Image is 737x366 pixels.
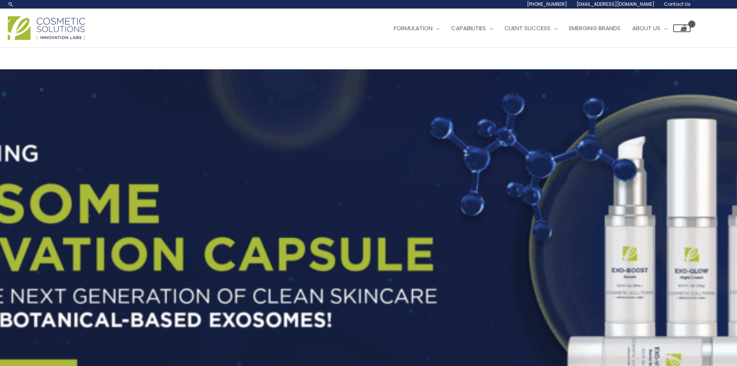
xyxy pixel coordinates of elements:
span: Emerging Brands [569,24,621,32]
nav: Site Navigation [382,17,691,40]
img: Cosmetic Solutions Logo [8,16,85,40]
span: [EMAIL_ADDRESS][DOMAIN_NAME] [576,1,655,7]
span: [PHONE_NUMBER] [527,1,567,7]
a: Search icon link [8,1,14,7]
span: Client Success [504,24,551,32]
a: Formulation [388,17,445,40]
a: Capabilities [445,17,499,40]
span: Capabilities [451,24,486,32]
a: About Us [626,17,673,40]
span: Formulation [394,24,433,32]
a: View Shopping Cart, empty [673,24,691,32]
span: Contact Us [664,1,691,7]
a: Client Success [499,17,563,40]
a: Emerging Brands [563,17,626,40]
span: About Us [632,24,660,32]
